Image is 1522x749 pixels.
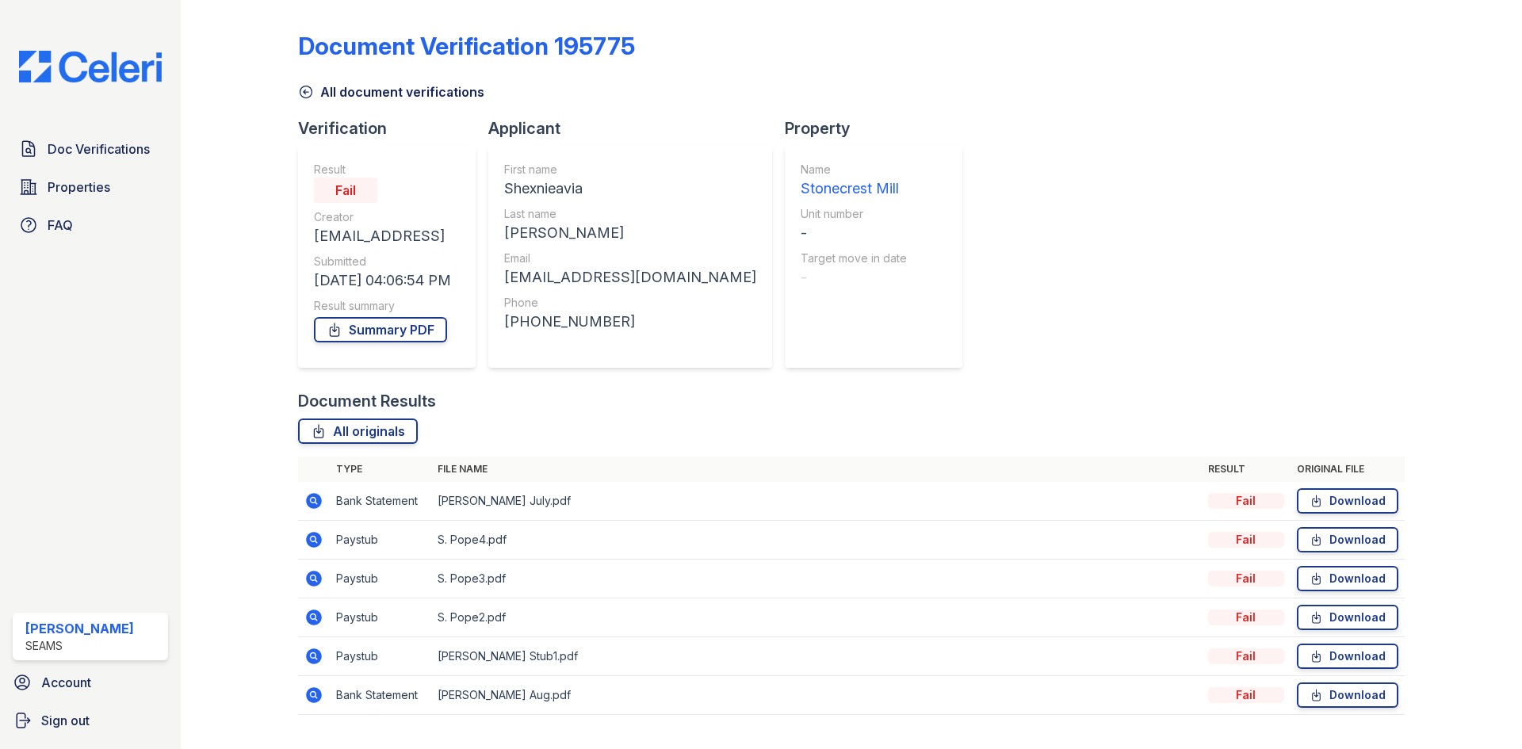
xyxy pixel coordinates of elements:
[431,637,1202,676] td: [PERSON_NAME] Stub1.pdf
[431,482,1202,521] td: [PERSON_NAME] July.pdf
[785,117,975,139] div: Property
[298,418,418,444] a: All originals
[504,222,756,244] div: [PERSON_NAME]
[1208,493,1284,509] div: Fail
[1297,488,1398,514] a: Download
[298,32,635,60] div: Document Verification 195775
[801,250,907,266] div: Target move in date
[431,457,1202,482] th: File name
[801,266,907,289] div: -
[504,250,756,266] div: Email
[801,222,907,244] div: -
[330,637,431,676] td: Paystub
[48,178,110,197] span: Properties
[25,638,134,654] div: SEAMS
[314,298,451,314] div: Result summary
[801,162,907,178] div: Name
[13,171,168,203] a: Properties
[6,51,174,82] img: CE_Logo_Blue-a8612792a0a2168367f1c8372b55b34899dd931a85d93a1a3d3e32e68fde9ad4.png
[1297,682,1398,708] a: Download
[298,82,484,101] a: All document verifications
[801,206,907,222] div: Unit number
[431,598,1202,637] td: S. Pope2.pdf
[801,162,907,200] a: Name Stonecrest Mill
[431,521,1202,560] td: S. Pope4.pdf
[13,133,168,165] a: Doc Verifications
[330,482,431,521] td: Bank Statement
[801,178,907,200] div: Stonecrest Mill
[41,711,90,730] span: Sign out
[1291,457,1405,482] th: Original file
[1297,527,1398,552] a: Download
[13,209,168,241] a: FAQ
[1208,648,1284,664] div: Fail
[504,311,756,333] div: [PHONE_NUMBER]
[6,705,174,736] a: Sign out
[504,266,756,289] div: [EMAIL_ADDRESS][DOMAIN_NAME]
[314,209,451,225] div: Creator
[431,676,1202,715] td: [PERSON_NAME] Aug.pdf
[314,162,451,178] div: Result
[25,619,134,638] div: [PERSON_NAME]
[314,269,451,292] div: [DATE] 04:06:54 PM
[431,560,1202,598] td: S. Pope3.pdf
[1208,571,1284,587] div: Fail
[330,560,431,598] td: Paystub
[6,667,174,698] a: Account
[1297,644,1398,669] a: Download
[1297,566,1398,591] a: Download
[330,521,431,560] td: Paystub
[488,117,785,139] div: Applicant
[314,178,377,203] div: Fail
[48,139,150,159] span: Doc Verifications
[1208,610,1284,625] div: Fail
[330,676,431,715] td: Bank Statement
[298,117,488,139] div: Verification
[330,598,431,637] td: Paystub
[41,673,91,692] span: Account
[1208,687,1284,703] div: Fail
[504,162,756,178] div: First name
[314,254,451,269] div: Submitted
[504,295,756,311] div: Phone
[314,225,451,247] div: [EMAIL_ADDRESS]
[504,206,756,222] div: Last name
[298,390,436,412] div: Document Results
[1297,605,1398,630] a: Download
[314,317,447,342] a: Summary PDF
[330,457,431,482] th: Type
[48,216,73,235] span: FAQ
[1202,457,1291,482] th: Result
[504,178,756,200] div: Shexnieavia
[1208,532,1284,548] div: Fail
